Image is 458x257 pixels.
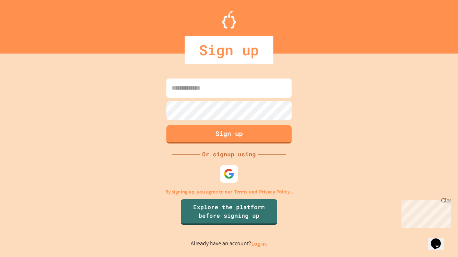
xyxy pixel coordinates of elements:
[222,11,236,29] img: Logo.svg
[428,228,451,250] iframe: chat widget
[399,197,451,228] iframe: chat widget
[165,188,293,196] p: By signing up, you agree to our and .
[251,240,268,247] a: Log in.
[3,3,49,45] div: Chat with us now!Close
[191,239,268,248] p: Already have an account?
[259,188,290,196] a: Privacy Policy
[234,188,247,196] a: Terms
[200,150,258,158] div: Or signup using
[166,125,292,143] button: Sign up
[185,36,273,64] div: Sign up
[181,199,277,225] a: Explore the platform before signing up
[224,168,234,179] img: google-icon.svg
